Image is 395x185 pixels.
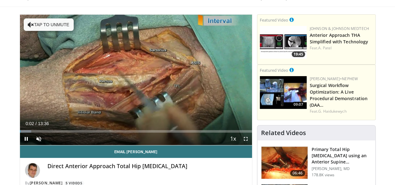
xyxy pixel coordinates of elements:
a: Email [PERSON_NAME] [20,145,252,158]
a: Anterior Approach THA Simplified with Technology [310,32,368,45]
a: 19:45 [260,26,307,59]
h4: Direct Anterior Approach Total Hip [MEDICAL_DATA] [47,163,247,170]
div: Progress Bar [20,130,252,133]
button: Tap to unmute [24,18,74,31]
img: Avatar [25,163,40,178]
span: 09:07 [292,102,305,107]
small: Featured Video [260,67,288,73]
a: 06:46 Primary Total Hip [MEDICAL_DATA] using an Anterior Supine Intermuscula… [PERSON_NAME], MD 1... [261,146,372,179]
button: Fullscreen [239,133,252,145]
span: 19:45 [292,51,305,57]
h3: Primary Total Hip [MEDICAL_DATA] using an Anterior Supine Intermuscula… [312,146,372,165]
p: [PERSON_NAME], MD [312,166,372,171]
p: 178.8K views [312,173,334,178]
div: Feat. [310,45,373,51]
img: 263423_3.png.150x105_q85_crop-smart_upscale.jpg [261,147,308,179]
button: Pause [20,133,32,145]
small: Featured Video [260,17,288,23]
div: Feat. [310,109,373,114]
h4: Related Videos [261,129,306,137]
span: / [36,121,37,126]
a: Johnson & Johnson MedTech [310,26,369,31]
span: 0:02 [26,121,34,126]
span: 06:46 [290,170,305,176]
a: [PERSON_NAME]+Nephew [310,76,358,81]
button: Playback Rate [227,133,239,145]
img: bcfc90b5-8c69-4b20-afee-af4c0acaf118.150x105_q85_crop-smart_upscale.jpg [260,76,307,109]
a: 09:07 [260,76,307,109]
a: G. Haidukewych [318,109,346,114]
span: 13:36 [38,121,49,126]
button: Unmute [32,133,45,145]
video-js: Video Player [20,15,252,145]
img: 06bb1c17-1231-4454-8f12-6191b0b3b81a.150x105_q85_crop-smart_upscale.jpg [260,26,307,59]
a: A. Patel [318,45,332,51]
a: Surgical Workflow Optimization: A Live Procedural Demonstration (DAA… [310,82,368,108]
